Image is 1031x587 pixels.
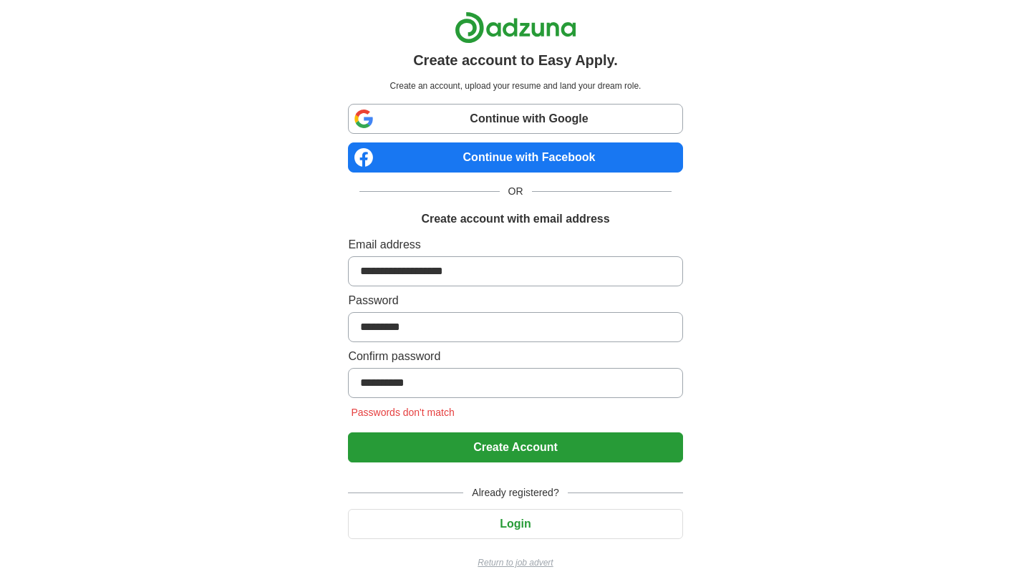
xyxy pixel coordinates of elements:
h1: Create account with email address [421,210,609,228]
img: Adzuna logo [455,11,576,44]
h1: Create account to Easy Apply. [413,49,618,71]
label: Confirm password [348,348,682,365]
p: Create an account, upload your resume and land your dream role. [351,79,679,92]
span: Already registered? [463,485,567,500]
button: Create Account [348,432,682,462]
span: OR [500,184,532,199]
span: Passwords don't match [348,407,457,418]
a: Login [348,518,682,530]
button: Login [348,509,682,539]
label: Password [348,292,682,309]
a: Return to job advert [348,556,682,569]
label: Email address [348,236,682,253]
a: Continue with Google [348,104,682,134]
a: Continue with Facebook [348,142,682,173]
